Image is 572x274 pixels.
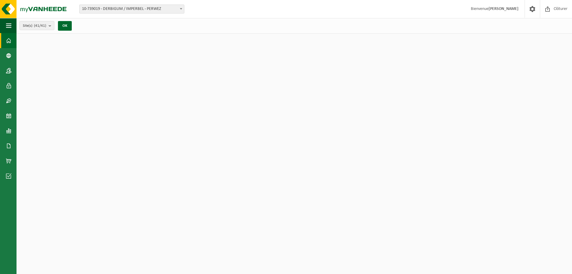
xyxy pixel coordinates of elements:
span: Site(s) [23,21,46,30]
span: 10-739019 - DERBIGUM / IMPERBEL - PERWEZ [79,5,184,14]
span: 10-739019 - DERBIGUM / IMPERBEL - PERWEZ [80,5,184,13]
button: OK [58,21,72,31]
button: Site(s)(41/41) [20,21,54,30]
count: (41/41) [34,24,46,28]
strong: [PERSON_NAME] [489,7,519,11]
